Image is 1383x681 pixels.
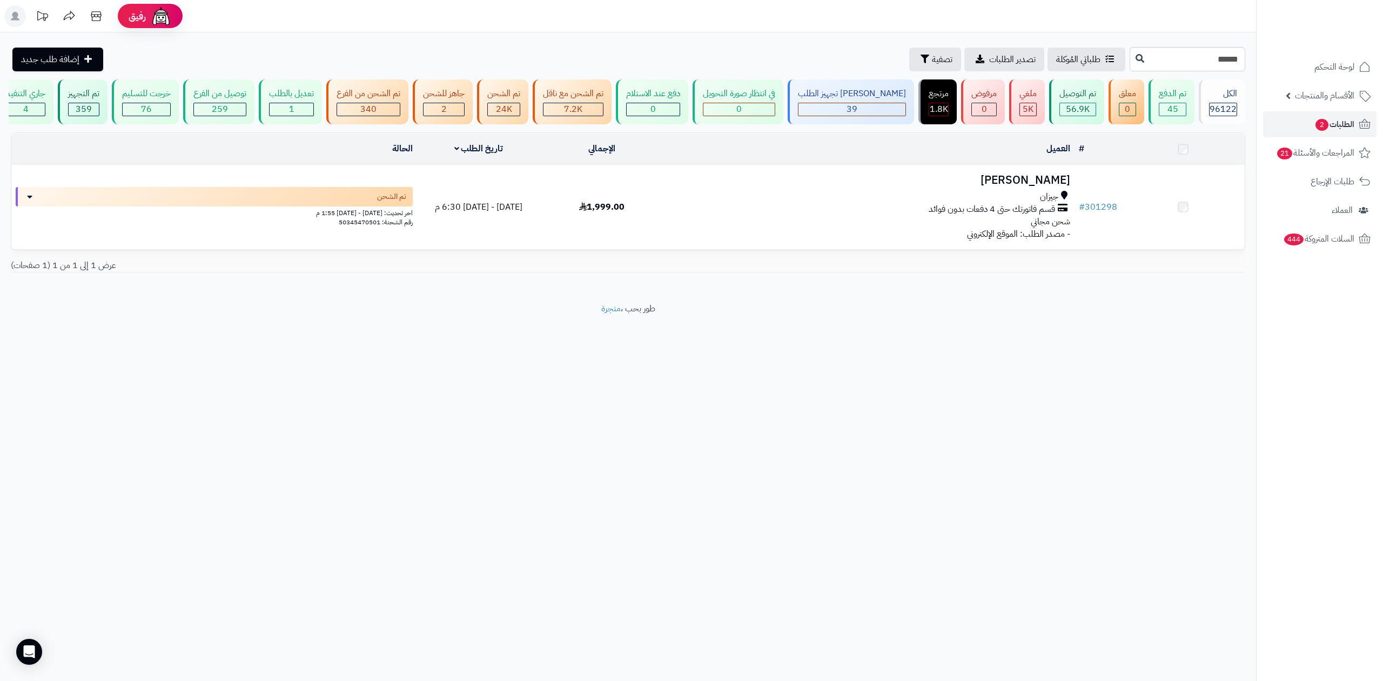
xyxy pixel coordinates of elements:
[1023,103,1033,116] span: 5K
[269,88,314,100] div: تعديل بالطلب
[123,103,170,116] div: 76
[1263,111,1377,137] a: الطلبات2
[847,103,857,116] span: 39
[1311,174,1354,189] span: طلبات الإرجاع
[1047,79,1106,124] a: تم التوصيل 56.9K
[424,103,464,116] div: 2
[16,639,42,665] div: Open Intercom Messenger
[1314,59,1354,75] span: لوحة التحكم
[614,79,690,124] a: دفع عند الاستلام 0
[441,103,447,116] span: 2
[423,88,465,100] div: جاهز للشحن
[21,53,79,66] span: إضافة طلب جديد
[1048,48,1125,71] a: طلباتي المُوكلة
[1284,233,1304,246] span: 444
[1310,8,1373,31] img: logo-2.png
[339,217,413,227] span: رقم الشحنة: 50345470501
[1125,103,1130,116] span: 0
[488,103,520,116] div: 24024
[1119,103,1136,116] div: 0
[1263,140,1377,166] a: المراجعات والأسئلة21
[1106,79,1146,124] a: معلق 0
[324,79,411,124] a: تم الشحن من الفرع 340
[1007,79,1047,124] a: ملغي 5K
[377,191,406,202] span: تم الشحن
[1119,88,1136,100] div: معلق
[932,53,952,66] span: تصفية
[579,201,625,213] span: 1,999.00
[122,88,171,100] div: خرجت للتسليم
[1276,145,1354,161] span: المراجعات والأسئلة
[929,203,1055,216] span: قسم فاتورتك حتى 4 دفعات بدون فوائد
[1159,88,1186,100] div: تم الدفع
[289,103,294,116] span: 1
[786,79,916,124] a: [PERSON_NAME] تجهيز الطلب 39
[1315,119,1329,131] span: 2
[454,142,503,155] a: تاريخ الطلب
[193,88,246,100] div: توصيل من الفرع
[1159,103,1186,116] div: 45
[12,48,103,71] a: إضافة طلب جديد
[1059,88,1096,100] div: تم التوصيل
[392,142,413,155] a: الحالة
[270,103,313,116] div: 1
[68,88,99,100] div: تم التجهيز
[690,79,786,124] a: في انتظار صورة التحويل 0
[964,48,1044,71] a: تصدير الطلبات
[971,88,997,100] div: مرفوض
[194,103,246,116] div: 259
[129,10,146,23] span: رفيق
[435,201,522,213] span: [DATE] - [DATE] 6:30 م
[663,165,1074,249] td: - مصدر الطلب: الموقع الإلكتروني
[1167,103,1178,116] span: 45
[150,5,172,27] img: ai-face.png
[1210,103,1237,116] span: 96122
[337,88,400,100] div: تم الشحن من الفرع
[360,103,377,116] span: 340
[703,103,775,116] div: 0
[1066,103,1090,116] span: 56.9K
[29,5,56,30] a: تحديثات المنصة
[972,103,996,116] div: 0
[1197,79,1247,124] a: الكل96122
[929,88,949,100] div: مرتجع
[181,79,257,124] a: توصيل من الفرع 259
[6,103,45,116] div: 4
[601,302,621,315] a: متجرة
[627,103,680,116] div: 0
[16,206,413,218] div: اخر تحديث: [DATE] - [DATE] 1:55 م
[1209,88,1237,100] div: الكل
[1277,148,1293,160] span: 21
[337,103,400,116] div: 340
[798,88,906,100] div: [PERSON_NAME] تجهيز الطلب
[1019,88,1037,100] div: ملغي
[1040,191,1058,203] span: جيزان
[1031,215,1070,228] span: شحن مجاني
[76,103,92,116] span: 359
[798,103,905,116] div: 39
[989,53,1036,66] span: تصدير الطلبات
[588,142,615,155] a: الإجمالي
[1263,169,1377,195] a: طلبات الإرجاع
[1263,54,1377,80] a: لوحة التحكم
[982,103,987,116] span: 0
[110,79,181,124] a: خرجت للتسليم 76
[1295,88,1354,103] span: الأقسام والمنتجات
[650,103,656,116] span: 0
[1263,197,1377,223] a: العملاء
[1079,142,1084,155] a: #
[1314,117,1354,132] span: الطلبات
[626,88,680,100] div: دفع عند الاستلام
[703,88,775,100] div: في انتظار صورة التحويل
[929,103,948,116] div: 1837
[916,79,959,124] a: مرتجع 1.8K
[1020,103,1036,116] div: 4993
[930,103,948,116] span: 1.8K
[141,103,152,116] span: 76
[3,259,628,272] div: عرض 1 إلى 1 من 1 (1 صفحات)
[69,103,99,116] div: 359
[496,103,512,116] span: 24K
[1332,203,1353,218] span: العملاء
[1079,201,1117,213] a: #301298
[736,103,742,116] span: 0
